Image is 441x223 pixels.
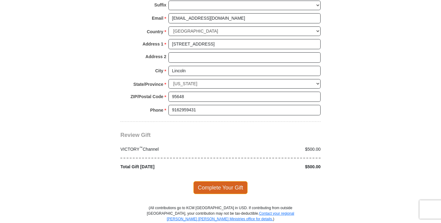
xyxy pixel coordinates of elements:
a: Contact your regional [PERSON_NAME] [PERSON_NAME] Ministries office for details. [167,211,294,221]
sup: ™ [140,146,143,149]
strong: Country [147,27,164,36]
div: $500.00 [220,164,324,170]
span: Complete Your Gift [193,181,248,194]
div: VICTORY Channel [117,146,221,153]
span: Review Gift [120,132,151,138]
strong: Phone [150,106,164,114]
strong: Suffix [154,1,166,9]
strong: ZIP/Postal Code [131,92,164,101]
strong: State/Province [133,80,163,89]
div: $500.00 [220,146,324,153]
strong: Email [152,14,163,22]
strong: City [155,66,163,75]
strong: Address 2 [145,52,166,61]
div: Total Gift [DATE] [117,164,221,170]
strong: Address 1 [143,40,164,48]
